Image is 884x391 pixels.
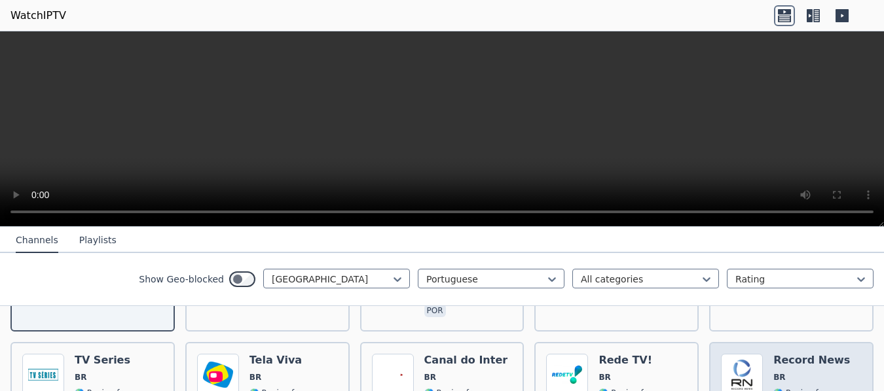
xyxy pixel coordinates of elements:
span: BR [424,372,436,382]
button: Playlists [79,228,117,253]
h6: Rede TV! [599,354,656,367]
label: Show Geo-blocked [139,273,224,286]
span: BR [599,372,610,382]
h6: Canal do Inter [424,354,508,367]
span: BR [249,372,261,382]
a: WatchIPTV [10,8,66,24]
span: BR [773,372,785,382]
span: BR [75,372,86,382]
h6: TV Series [75,354,132,367]
p: por [424,304,446,317]
button: Channels [16,228,58,253]
h6: Record News [773,354,850,367]
h6: Tela Viva [249,354,338,367]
